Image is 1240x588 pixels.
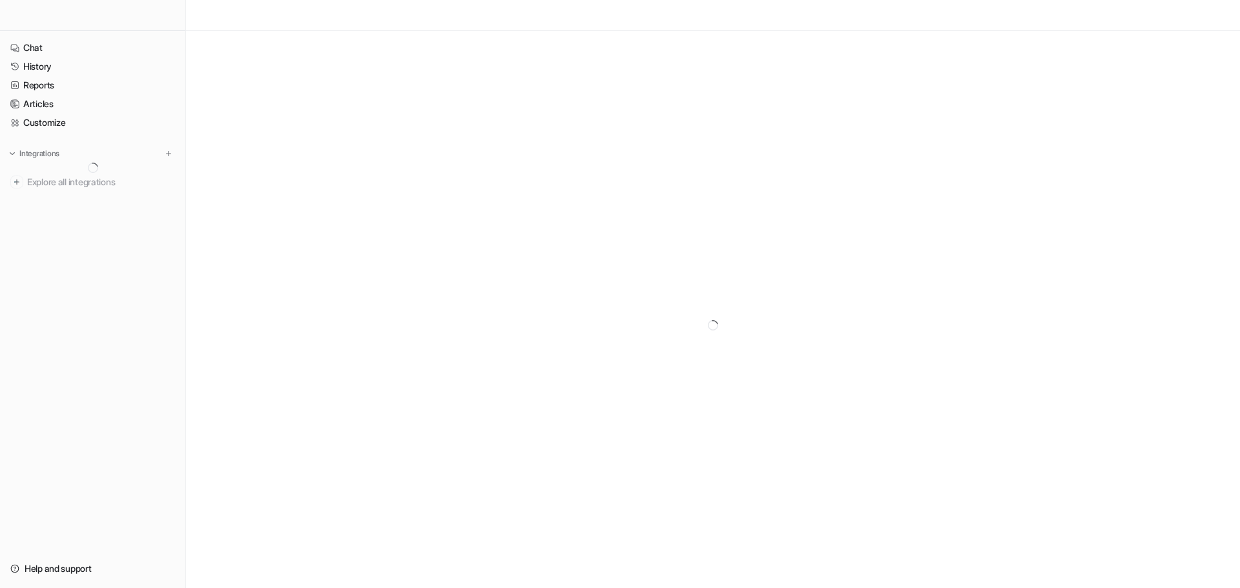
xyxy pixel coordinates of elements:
a: History [5,57,180,76]
img: explore all integrations [10,176,23,188]
img: expand menu [8,149,17,158]
a: Articles [5,95,180,113]
p: Integrations [19,148,59,159]
a: Explore all integrations [5,173,180,191]
img: menu_add.svg [164,149,173,158]
a: Chat [5,39,180,57]
span: Explore all integrations [27,172,175,192]
a: Help and support [5,560,180,578]
a: Customize [5,114,180,132]
a: Reports [5,76,180,94]
button: Integrations [5,147,63,160]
